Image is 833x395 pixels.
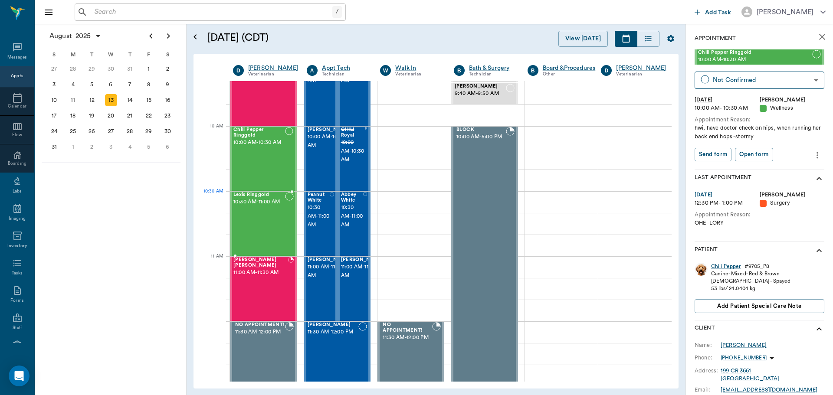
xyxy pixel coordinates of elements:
[695,148,731,161] button: Send form
[322,71,367,78] div: Technician
[695,245,718,256] p: Patient
[161,141,174,153] div: Saturday, September 6, 2025
[543,71,596,78] div: Other
[86,141,98,153] div: Tuesday, September 2, 2025
[48,63,60,75] div: Sunday, July 27, 2025
[721,341,767,349] a: [PERSON_NAME]
[161,125,174,137] div: Saturday, August 30, 2025
[695,96,760,104] div: [DATE]
[45,48,64,61] div: S
[230,61,297,126] div: BOOKED, 9:30 AM - 10:00 AM
[558,31,608,47] button: View [DATE]
[760,199,825,207] div: Surgery
[695,104,760,112] div: 10:00 AM - 10:30 AM
[695,263,708,276] img: Profile Image
[233,192,285,198] span: Lexis Ringgold
[814,173,824,184] svg: show more
[469,64,515,72] a: Bath & Surgery
[760,191,825,199] div: [PERSON_NAME]
[308,203,330,229] span: 10:30 AM - 11:00 AM
[161,78,174,91] div: Saturday, August 9, 2025
[711,270,790,277] div: Canine - Mixed - Red & Brown
[711,263,741,270] div: Chili Pepper
[67,63,79,75] div: Monday, July 28, 2025
[454,65,465,76] div: B
[380,65,391,76] div: W
[235,322,285,328] span: NO APPOINTMENT!
[230,321,297,386] div: BOOKED, 11:30 AM - 12:00 PM
[308,133,351,150] span: 10:00 AM - 10:30 AM
[543,64,596,72] a: Board &Procedures
[230,191,297,256] div: NOT_CONFIRMED, 10:30 AM - 11:00 AM
[456,133,506,141] span: 10:00 AM - 5:00 PM
[12,270,23,277] div: Tasks
[456,127,506,133] span: BLOCK
[67,94,79,106] div: Monday, August 11, 2025
[721,354,767,362] p: [PHONE_NUMBER]
[455,84,506,89] span: [PERSON_NAME]
[308,322,359,328] span: [PERSON_NAME]
[86,94,98,106] div: Tuesday, August 12, 2025
[248,64,298,72] div: [PERSON_NAME]
[717,301,801,311] span: Add patient Special Care Note
[814,245,824,256] svg: show more
[695,34,736,42] p: Appointment
[735,148,773,161] button: Open form
[230,126,297,191] div: NOT_CONFIRMED, 10:00 AM - 10:30 AM
[695,367,721,375] div: Address:
[48,141,60,153] div: Sunday, August 31, 2025
[341,263,384,280] span: 11:00 AM - 11:30 AM
[143,125,155,137] div: Friday, August 29, 2025
[304,126,338,191] div: BOOKED, 10:00 AM - 10:30 AM
[124,141,136,153] div: Thursday, September 4, 2025
[810,148,824,163] button: more
[142,27,160,45] button: Previous page
[395,71,441,78] div: Veterinarian
[48,30,74,42] span: August
[698,55,812,64] span: 10:00 AM - 10:30 AM
[233,127,285,138] span: Chili Pepper Ringgold
[143,63,155,75] div: Friday, August 1, 2025
[695,124,824,140] div: hwi, have doctor check on hips, when running her back end hops -stormy
[695,191,760,199] div: [DATE]
[161,94,174,106] div: Saturday, August 16, 2025
[341,257,384,263] span: [PERSON_NAME]
[10,297,23,304] div: Forms
[308,328,359,336] span: 11:30 AM - 12:00 PM
[160,27,177,45] button: Next page
[120,48,139,61] div: T
[341,138,364,164] span: 10:00 AM - 10:30 AM
[711,277,790,285] div: [DEMOGRAPHIC_DATA] - Spayed
[230,256,297,321] div: BOOKED, 11:00 AM - 11:30 AM
[48,125,60,137] div: Sunday, August 24, 2025
[455,89,506,98] span: 9:40 AM - 9:50 AM
[616,71,666,78] div: Veterinarian
[124,63,136,75] div: Thursday, July 31, 2025
[395,64,441,72] a: Walk In
[304,191,338,256] div: NOT_CONFIRMED, 10:30 AM - 11:00 AM
[744,263,770,270] div: # 9705_P8
[143,94,155,106] div: Friday, August 15, 2025
[528,65,538,76] div: B
[74,30,93,42] span: 2025
[616,64,666,72] a: [PERSON_NAME]
[304,61,338,126] div: BOOKED, 9:30 AM - 10:00 AM
[735,4,833,20] button: [PERSON_NAME]
[207,31,410,45] h5: [DATE] (CDT)
[308,127,351,133] span: [PERSON_NAME]
[161,110,174,122] div: Saturday, August 23, 2025
[695,116,824,124] div: Appointment Reason:
[691,4,735,20] button: Add Task
[82,48,102,61] div: T
[248,71,298,78] div: Veterinarian
[48,110,60,122] div: Sunday, August 17, 2025
[158,48,177,61] div: S
[235,328,285,336] span: 11:30 AM - 12:00 PM
[40,3,57,21] button: Close drawer
[695,199,760,207] div: 12:30 PM - 1:00 PM
[383,322,432,333] span: NO APPOINTMENT!
[9,366,30,386] div: Open Intercom Messenger
[308,257,351,263] span: [PERSON_NAME]
[7,54,27,61] div: Messages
